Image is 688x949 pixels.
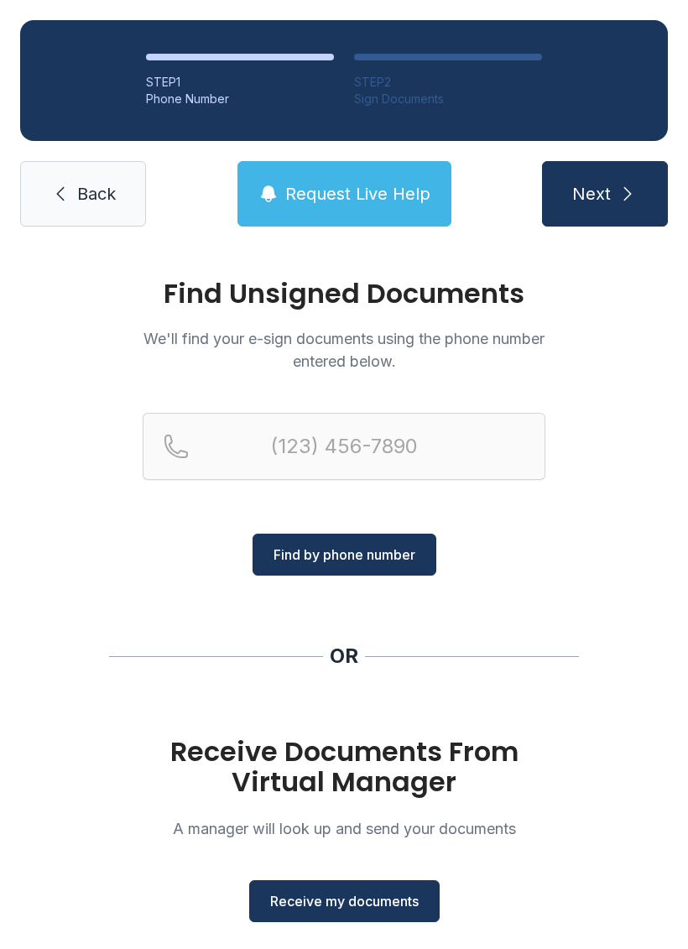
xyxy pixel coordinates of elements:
[143,737,545,797] h1: Receive Documents From Virtual Manager
[354,74,542,91] div: STEP 2
[143,327,545,373] p: We'll find your e-sign documents using the phone number entered below.
[77,182,116,206] span: Back
[146,91,334,107] div: Phone Number
[146,74,334,91] div: STEP 1
[143,413,545,480] input: Reservation phone number
[274,545,415,565] span: Find by phone number
[354,91,542,107] div: Sign Documents
[285,182,430,206] span: Request Live Help
[143,280,545,307] h1: Find Unsigned Documents
[572,182,611,206] span: Next
[143,817,545,840] p: A manager will look up and send your documents
[270,891,419,911] span: Receive my documents
[330,643,358,670] div: OR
